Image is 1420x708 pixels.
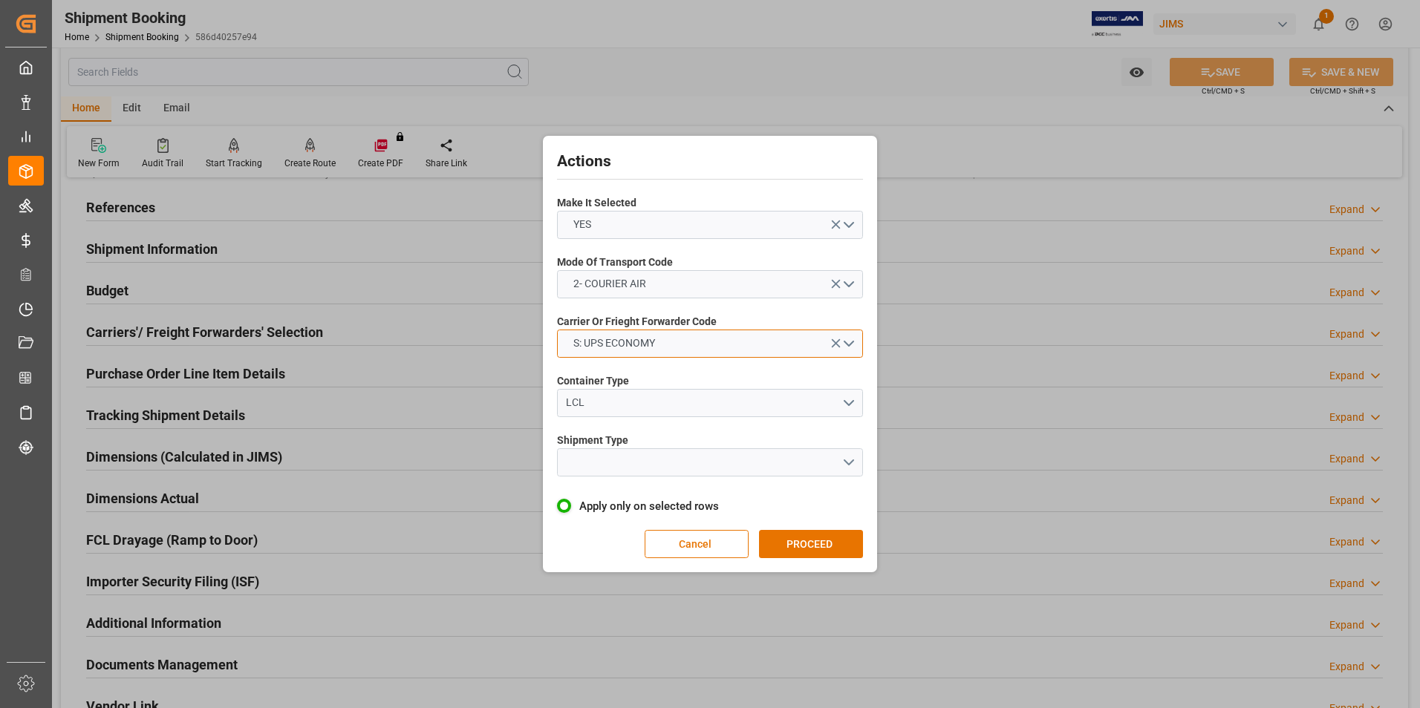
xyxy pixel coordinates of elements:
[557,270,863,298] button: open menu
[566,335,662,351] span: S: UPS ECONOMY
[557,211,863,239] button: open menu
[557,330,863,358] button: open menu
[557,373,629,389] span: Container Type
[759,530,863,558] button: PROCEED
[557,497,863,515] label: Apply only on selected rows
[645,530,749,558] button: Cancel
[557,195,636,211] span: Make It Selected
[566,276,654,292] span: 2- COURIER AIR
[557,389,863,417] button: open menu
[557,448,863,476] button: open menu
[566,217,599,232] span: YES
[557,314,717,330] span: Carrier Or Frieght Forwarder Code
[566,395,842,410] div: LCL
[557,150,863,174] h2: Actions
[557,433,628,448] span: Shipment Type
[557,255,673,270] span: Mode Of Transport Code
